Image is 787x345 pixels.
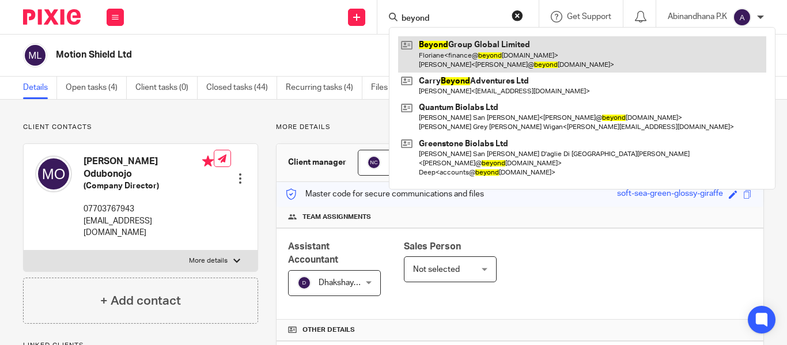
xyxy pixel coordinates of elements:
img: svg%3E [367,156,381,169]
p: Master code for secure communications and files [285,188,484,200]
a: Details [23,77,57,99]
p: More details [189,256,228,266]
p: Client contacts [23,123,258,132]
i: Primary [202,156,214,167]
a: Client tasks (0) [135,77,198,99]
input: Search [400,14,504,24]
img: svg%3E [35,156,72,192]
h4: [PERSON_NAME] Odubonojo [84,156,214,180]
span: Get Support [567,13,611,21]
img: Pixie [23,9,81,25]
h2: Motion Shield Ltd [56,49,497,61]
a: Recurring tasks (4) [286,77,362,99]
img: svg%3E [297,276,311,290]
h5: (Company Director) [84,180,214,192]
span: Dhakshaya M [319,279,366,287]
a: Closed tasks (44) [206,77,277,99]
button: Clear [512,10,523,21]
p: 07703767943 [84,203,214,215]
div: soft-sea-green-glossy-giraffe [617,188,723,201]
p: Abinandhana P.K [668,11,727,22]
p: More details [276,123,764,132]
span: Sales Person [404,242,461,251]
img: svg%3E [733,8,751,26]
img: svg%3E [23,43,47,67]
span: Not selected [413,266,460,274]
p: [EMAIL_ADDRESS][DOMAIN_NAME] [84,215,214,239]
a: Files [371,77,397,99]
h3: Client manager [288,157,346,168]
span: Other details [302,325,355,335]
a: Open tasks (4) [66,77,127,99]
span: Team assignments [302,213,371,222]
span: Assistant Accountant [288,242,338,264]
h4: + Add contact [100,292,181,310]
